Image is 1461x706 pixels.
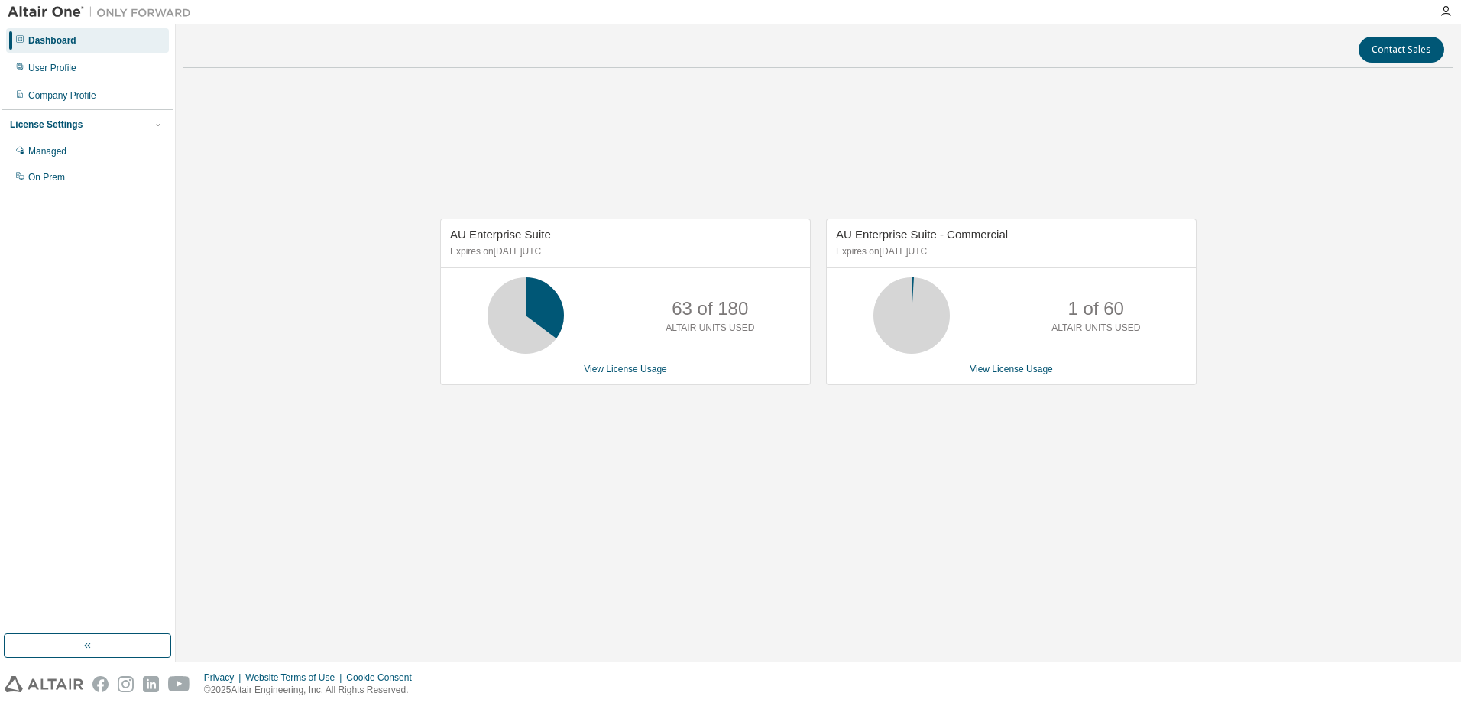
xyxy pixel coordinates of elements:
div: Dashboard [28,34,76,47]
span: AU Enterprise Suite - Commercial [836,228,1008,241]
img: altair_logo.svg [5,676,83,692]
p: © 2025 Altair Engineering, Inc. All Rights Reserved. [204,684,421,697]
button: Contact Sales [1359,37,1444,63]
div: License Settings [10,118,83,131]
p: 63 of 180 [672,296,748,322]
div: Cookie Consent [346,672,420,684]
p: Expires on [DATE] UTC [836,245,1183,258]
img: Altair One [8,5,199,20]
a: View License Usage [584,364,667,374]
a: View License Usage [970,364,1053,374]
div: Website Terms of Use [245,672,346,684]
div: Privacy [204,672,245,684]
div: User Profile [28,62,76,74]
img: linkedin.svg [143,676,159,692]
img: youtube.svg [168,676,190,692]
img: facebook.svg [92,676,109,692]
span: AU Enterprise Suite [450,228,551,241]
p: Expires on [DATE] UTC [450,245,797,258]
p: ALTAIR UNITS USED [666,322,754,335]
p: ALTAIR UNITS USED [1051,322,1140,335]
p: 1 of 60 [1068,296,1124,322]
img: instagram.svg [118,676,134,692]
div: On Prem [28,171,65,183]
div: Managed [28,145,66,157]
div: Company Profile [28,89,96,102]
